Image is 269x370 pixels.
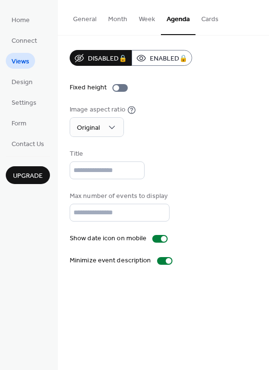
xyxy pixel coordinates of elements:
div: Image aspect ratio [70,105,125,115]
span: Connect [12,36,37,46]
a: Views [6,53,35,69]
span: Form [12,119,26,129]
div: Show date icon on mobile [70,234,147,244]
a: Settings [6,94,42,110]
span: Settings [12,98,37,108]
button: Upgrade [6,166,50,184]
a: Contact Us [6,136,50,151]
div: Minimize event description [70,256,151,266]
span: Contact Us [12,139,44,149]
div: Fixed height [70,83,107,93]
a: Form [6,115,32,131]
span: Upgrade [13,171,43,181]
a: Home [6,12,36,27]
a: Design [6,74,38,89]
div: Max number of events to display [70,191,168,201]
span: Design [12,77,33,87]
span: Original [77,122,100,135]
div: Title [70,149,143,159]
a: Connect [6,32,43,48]
span: Home [12,15,30,25]
span: Views [12,57,29,67]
